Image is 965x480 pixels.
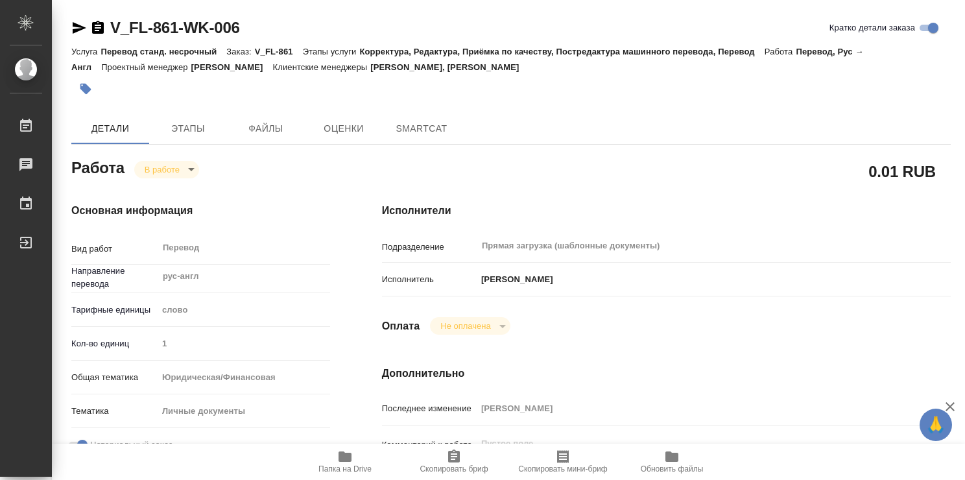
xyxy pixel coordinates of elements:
[134,161,199,178] div: В работе
[158,334,330,353] input: Пустое поле
[71,371,158,384] p: Общая тематика
[157,121,219,137] span: Этапы
[318,464,372,474] span: Папка на Drive
[617,444,726,480] button: Обновить файлы
[90,438,173,451] span: Нотариальный заказ
[359,47,764,56] p: Корректура, Редактура, Приёмка по качеству, Постредактура машинного перевода, Перевод
[868,160,936,182] h2: 0.01 RUB
[303,47,360,56] p: Этапы услуги
[141,164,184,175] button: В работе
[382,273,477,286] p: Исполнитель
[477,273,553,286] p: [PERSON_NAME]
[829,21,915,34] span: Кратко детали заказа
[920,409,952,441] button: 🙏
[71,75,100,103] button: Добавить тэг
[158,299,330,321] div: слово
[71,265,158,291] p: Направление перевода
[71,20,87,36] button: Скопировать ссылку для ЯМессенджера
[313,121,375,137] span: Оценки
[71,337,158,350] p: Кол-во единиц
[110,19,240,36] a: V_FL-861-WK-006
[382,438,477,451] p: Комментарий к работе
[430,317,510,335] div: В работе
[158,366,330,389] div: Юридическая/Финансовая
[382,203,951,219] h4: Исполнители
[420,464,488,474] span: Скопировать бриф
[79,121,141,137] span: Детали
[382,366,951,381] h4: Дополнительно
[382,241,477,254] p: Подразделение
[226,47,254,56] p: Заказ:
[370,62,529,72] p: [PERSON_NAME], [PERSON_NAME]
[477,399,903,418] input: Пустое поле
[925,411,947,438] span: 🙏
[235,121,297,137] span: Файлы
[399,444,508,480] button: Скопировать бриф
[90,20,106,36] button: Скопировать ссылку
[291,444,399,480] button: Папка на Drive
[71,203,330,219] h4: Основная информация
[390,121,453,137] span: SmartCat
[641,464,704,474] span: Обновить файлы
[71,243,158,256] p: Вид работ
[273,62,371,72] p: Клиентские менеджеры
[382,402,477,415] p: Последнее изменение
[255,47,303,56] p: V_FL-861
[518,464,607,474] span: Скопировать мини-бриф
[158,400,330,422] div: Личные документы
[101,62,191,72] p: Проектный менеджер
[71,405,158,418] p: Тематика
[191,62,273,72] p: [PERSON_NAME]
[71,47,101,56] p: Услуга
[765,47,796,56] p: Работа
[71,304,158,317] p: Тарифные единицы
[436,320,494,331] button: Не оплачена
[382,318,420,334] h4: Оплата
[71,155,125,178] h2: Работа
[508,444,617,480] button: Скопировать мини-бриф
[101,47,226,56] p: Перевод станд. несрочный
